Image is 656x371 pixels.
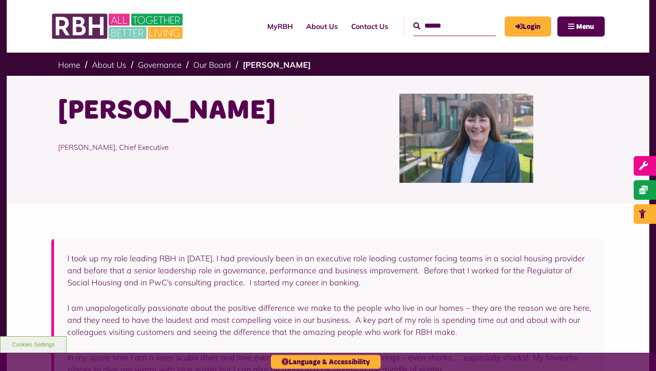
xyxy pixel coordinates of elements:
[261,14,299,38] a: MyRBH
[616,331,656,371] iframe: Netcall Web Assistant for live chat
[138,60,182,70] a: Governance
[243,60,311,70] a: [PERSON_NAME]
[557,16,605,37] button: Navigation
[58,128,321,166] p: [PERSON_NAME], Chief Executive
[271,355,381,369] button: Language & Accessibility
[51,9,185,44] img: RBH
[67,252,591,289] p: I took up my role leading RBH in [DATE]. I had previously been in an executive role leading custo...
[299,14,345,38] a: About Us
[576,23,594,30] span: Menu
[92,60,126,70] a: About Us
[58,94,321,128] h1: [PERSON_NAME]
[58,60,80,70] a: Home
[193,60,231,70] a: Our Board
[505,16,551,37] a: MyRBH
[67,302,591,338] p: I am unapologetically passionate about the positive difference we make to the people who live in ...
[345,14,395,38] a: Contact Us
[399,94,533,183] img: Amanda Newton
